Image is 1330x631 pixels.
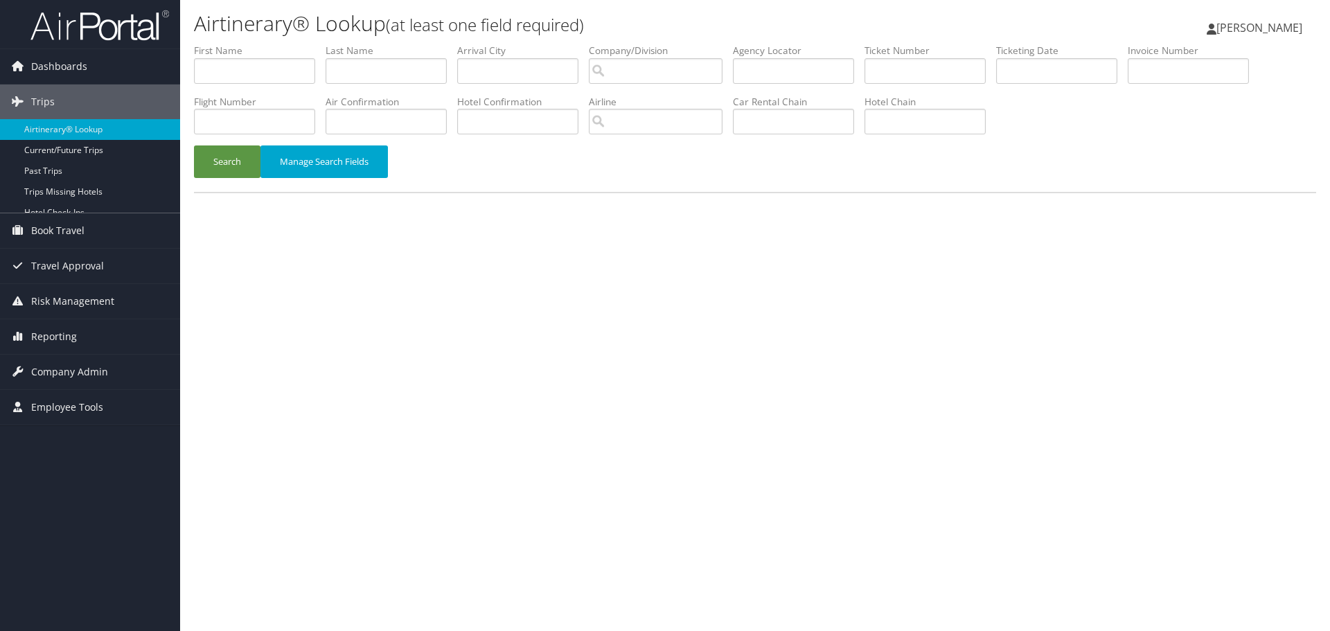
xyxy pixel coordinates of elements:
h1: Airtinerary® Lookup [194,9,942,38]
span: Company Admin [31,355,108,389]
label: Company/Division [589,44,733,57]
span: Dashboards [31,49,87,84]
span: Trips [31,85,55,119]
label: Air Confirmation [326,95,457,109]
span: Reporting [31,319,77,354]
label: First Name [194,44,326,57]
label: Car Rental Chain [733,95,864,109]
span: Book Travel [31,213,85,248]
small: (at least one field required) [386,13,584,36]
button: Search [194,145,260,178]
img: airportal-logo.png [30,9,169,42]
span: [PERSON_NAME] [1216,20,1302,35]
a: [PERSON_NAME] [1207,7,1316,48]
label: Airline [589,95,733,109]
label: Ticket Number [864,44,996,57]
button: Manage Search Fields [260,145,388,178]
span: Travel Approval [31,249,104,283]
label: Invoice Number [1128,44,1259,57]
label: Flight Number [194,95,326,109]
label: Ticketing Date [996,44,1128,57]
label: Hotel Chain [864,95,996,109]
label: Agency Locator [733,44,864,57]
label: Last Name [326,44,457,57]
label: Arrival City [457,44,589,57]
span: Employee Tools [31,390,103,425]
label: Hotel Confirmation [457,95,589,109]
span: Risk Management [31,284,114,319]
